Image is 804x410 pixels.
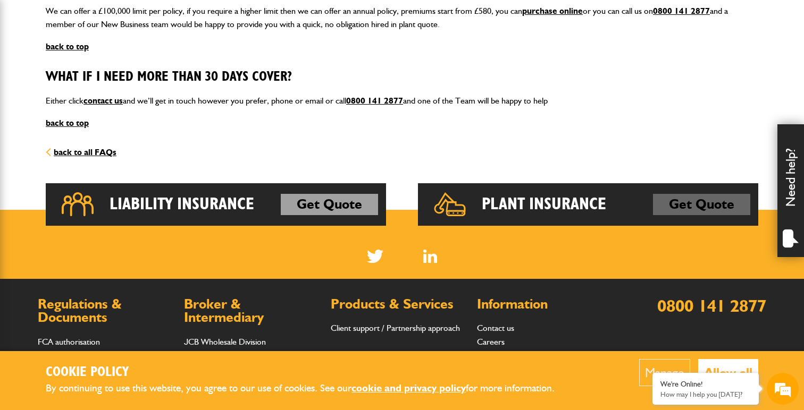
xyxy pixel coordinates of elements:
textarea: Type your message and hit 'Enter' [14,192,194,318]
h3: What if I need more than 30 Days cover? [46,69,758,86]
p: By continuing to use this website, you agree to our use of cookies. See our for more information. [46,380,572,397]
input: Enter your last name [14,98,194,122]
p: Either click and we’ll get in touch however you prefer, phone or email or call and one of the Tea... [46,94,758,108]
h2: Plant Insurance [482,194,606,215]
a: Careers [477,337,505,347]
h2: Products & Services [331,297,466,311]
a: 0800 141 2877 [657,295,766,316]
h2: Liability Insurance [110,194,254,215]
input: Enter your phone number [14,161,194,184]
div: Minimize live chat window [174,5,200,31]
a: back to all FAQs [46,147,116,157]
em: Start Chat [145,327,193,341]
img: Twitter [367,250,383,263]
div: We're Online! [660,380,751,389]
a: Get Quote [281,194,378,215]
a: back to top [46,41,89,52]
p: We can offer a £100,000 limit per policy, if you require a higher limit then we can offer an annu... [46,4,758,31]
a: Client support / Partnership approach [331,323,460,333]
img: d_20077148190_company_1631870298795_20077148190 [18,59,45,74]
div: Chat with us now [55,59,179,73]
a: Get Quote [653,194,750,215]
input: Enter your email address [14,130,194,153]
a: Contact us [477,323,514,333]
p: How may I help you today? [660,390,751,398]
h2: Cookie Policy [46,364,572,381]
a: Complaints [38,350,77,360]
a: Sitemap [477,350,504,360]
a: JCB Wholesale Division [184,337,266,347]
a: contact us [83,96,123,106]
a: 0800 141 2877 [346,96,403,106]
a: Brokers Terms of Business [184,350,277,360]
a: back to top [46,118,89,128]
h2: Information [477,297,613,311]
button: Allow all [698,359,758,386]
h2: Regulations & Documents [38,297,173,324]
a: purchase online [522,6,583,16]
div: Need help? [777,124,804,257]
a: FCA authorisation [38,337,100,347]
a: LinkedIn [423,250,438,263]
button: Manage [639,359,690,386]
img: Linked In [423,250,438,263]
h2: Broker & Intermediary [184,297,320,324]
a: 0800 141 2877 [653,6,710,16]
a: cookie and privacy policy [351,382,466,394]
